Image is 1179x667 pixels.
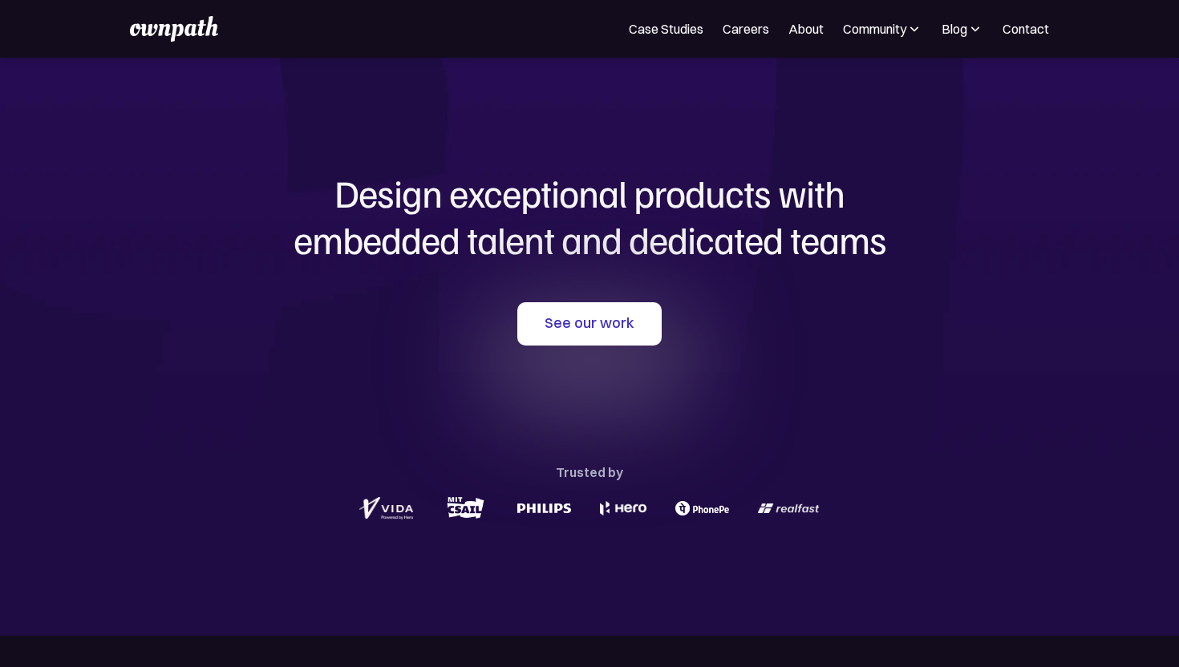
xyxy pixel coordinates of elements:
div: Blog [942,19,967,38]
div: Blog [942,19,983,38]
div: Community [843,19,922,38]
a: Case Studies [629,19,703,38]
a: Careers [723,19,769,38]
a: About [788,19,824,38]
a: See our work [517,302,662,346]
a: Contact [1003,19,1049,38]
h1: Design exceptional products with embedded talent and dedicated teams [205,170,974,262]
div: Trusted by [556,461,623,483]
div: Community [843,19,906,38]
